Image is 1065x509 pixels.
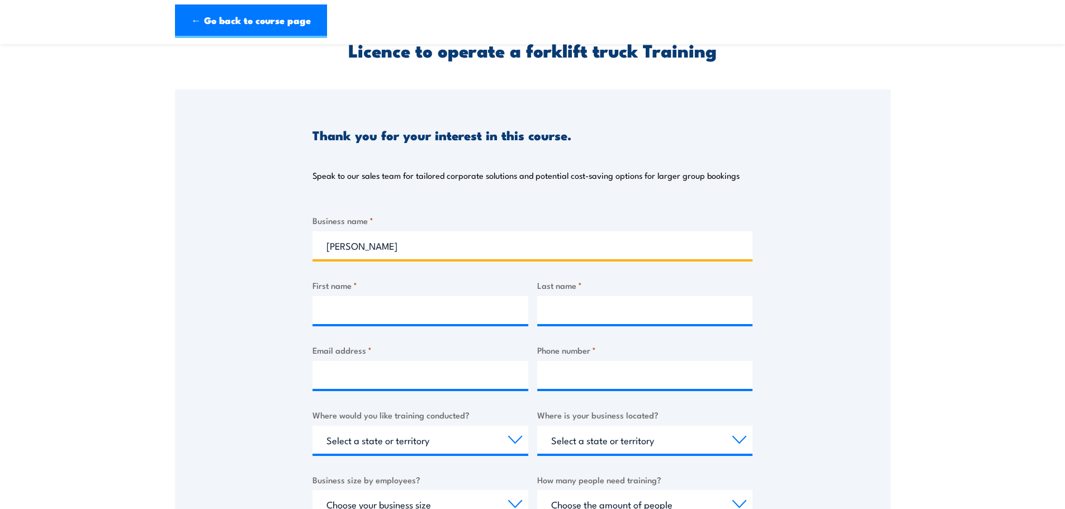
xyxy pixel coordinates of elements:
label: Where would you like training conducted? [313,408,528,421]
label: Business name [313,214,752,227]
label: First name [313,279,528,292]
h2: Licence to operate a forklift truck Training [313,42,752,58]
label: How many people need training? [537,473,753,486]
p: Speak to our sales team for tailored corporate solutions and potential cost-saving options for la... [313,170,740,181]
label: Where is your business located? [537,408,753,421]
a: ← Go back to course page [175,4,327,38]
label: Phone number [537,344,753,356]
label: Last name [537,279,753,292]
label: Business size by employees? [313,473,528,486]
label: Email address [313,344,528,356]
h3: Thank you for your interest in this course. [313,129,571,141]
